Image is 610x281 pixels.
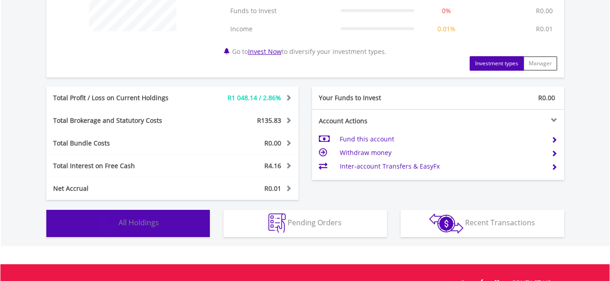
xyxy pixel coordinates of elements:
[228,93,281,102] span: R1 048.14 / 2.86%
[340,146,544,160] td: Withdraw money
[46,184,193,193] div: Net Accrual
[538,93,555,102] span: R0.00
[46,210,210,237] button: All Holdings
[531,2,557,20] td: R0.00
[312,93,438,102] div: Your Funds to Invest
[119,218,159,228] span: All Holdings
[264,139,281,147] span: R0.00
[401,210,564,237] button: Recent Transactions
[465,218,535,228] span: Recent Transactions
[264,184,281,193] span: R0.01
[340,132,544,146] td: Fund this account
[531,20,557,38] td: R0.01
[312,116,438,126] div: Account Actions
[523,56,557,71] button: Manager
[226,2,336,20] td: Funds to Invest
[340,160,544,173] td: Inter-account Transfers & EasyFx
[268,213,286,233] img: pending_instructions-wht.png
[264,161,281,170] span: R4.16
[429,213,463,233] img: transactions-zar-wht.png
[46,139,193,148] div: Total Bundle Costs
[46,161,193,170] div: Total Interest on Free Cash
[46,116,193,125] div: Total Brokerage and Statutory Costs
[419,2,474,20] td: 0%
[288,218,342,228] span: Pending Orders
[419,20,474,38] td: 0.01%
[470,56,524,71] button: Investment types
[223,210,387,237] button: Pending Orders
[97,213,117,233] img: holdings-wht.png
[257,116,281,125] span: R135.83
[248,47,282,56] a: Invest Now
[226,20,336,38] td: Income
[46,93,193,102] div: Total Profit / Loss on Current Holdings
